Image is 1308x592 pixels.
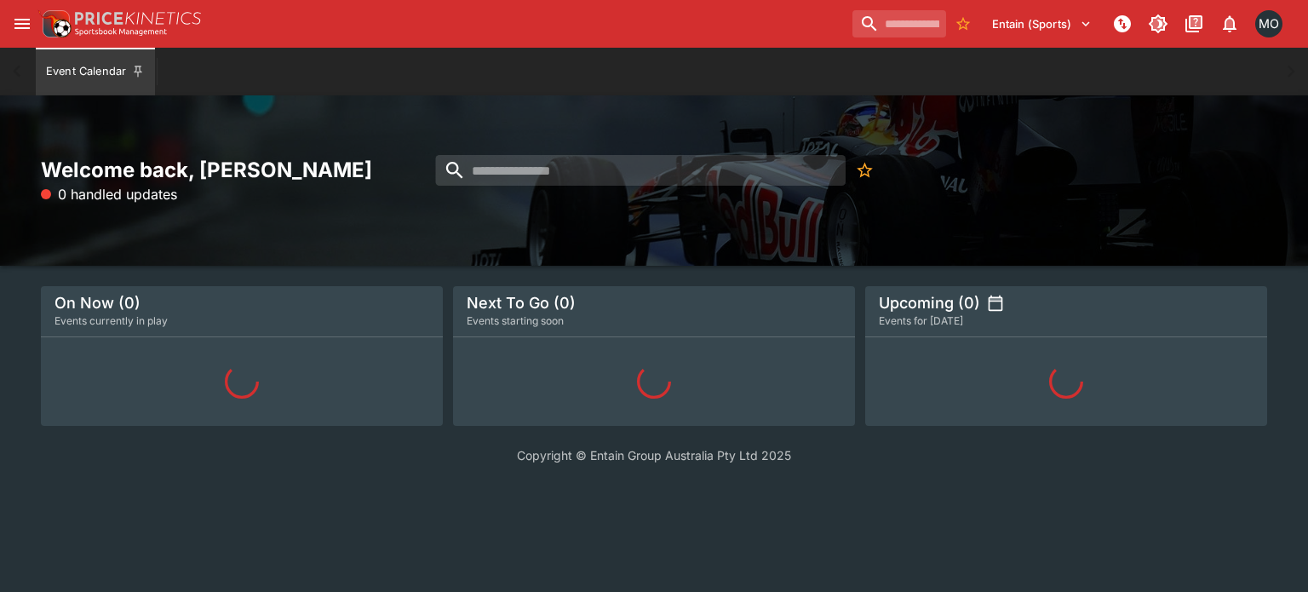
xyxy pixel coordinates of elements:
button: open drawer [7,9,37,39]
h2: Welcome back, [PERSON_NAME] [41,157,443,183]
button: Event Calendar [36,48,155,95]
span: Events for [DATE] [879,313,963,330]
button: Notifications [1214,9,1245,39]
button: settings [987,295,1004,312]
button: NOT Connected to PK [1107,9,1138,39]
h5: Next To Go (0) [467,293,576,313]
button: No Bookmarks [849,155,880,186]
h5: On Now (0) [54,293,141,313]
p: 0 handled updates [41,184,177,204]
button: Documentation [1179,9,1209,39]
input: search [852,10,946,37]
button: No Bookmarks [949,10,977,37]
button: Select Tenant [982,10,1102,37]
input: search [435,155,845,186]
div: Matt Oliver [1255,10,1282,37]
img: PriceKinetics Logo [37,7,72,41]
h5: Upcoming (0) [879,293,980,313]
img: Sportsbook Management [75,28,167,36]
span: Events starting soon [467,313,564,330]
button: Toggle light/dark mode [1143,9,1173,39]
span: Events currently in play [54,313,168,330]
button: Matt Oliver [1250,5,1288,43]
img: PriceKinetics [75,12,201,25]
